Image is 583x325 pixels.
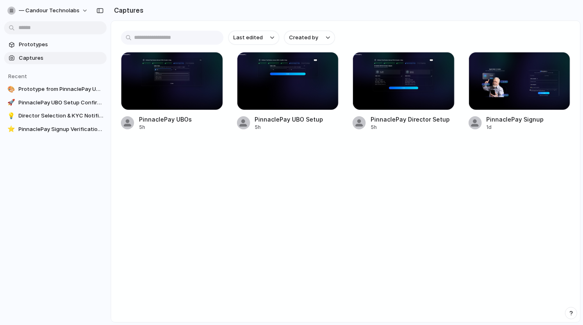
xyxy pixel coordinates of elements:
[139,124,223,131] div: 5h
[111,5,143,15] h2: Captures
[4,83,107,95] a: 🎨Prototype from PinnaclePay UBOs
[487,115,571,124] span: PinnaclePay Signup
[4,38,107,51] a: Prototypes
[4,4,92,17] button: — Candour Technolabs
[228,31,279,45] button: Last edited
[139,115,223,124] span: PinnaclePay UBOs
[19,41,103,49] span: Prototypes
[7,99,15,107] div: 🚀
[4,123,107,135] a: ⭐PinnaclePay Signup Verification Flow
[371,115,455,124] span: PinnaclePay Director Setup
[4,110,107,122] a: 💡Director Selection & KYC Notification Screen
[18,125,103,133] span: PinnaclePay Signup Verification Flow
[7,125,15,133] div: ⭐
[233,34,263,42] span: Last edited
[18,85,103,93] span: Prototype from PinnaclePay UBOs
[255,124,339,131] div: 5h
[19,54,103,62] span: Captures
[289,34,318,42] span: Created by
[371,124,455,131] div: 5h
[18,99,103,107] span: PinnaclePay UBO Setup Confirmation
[4,52,107,64] a: Captures
[4,97,107,109] a: 🚀PinnaclePay UBO Setup Confirmation
[255,115,339,124] span: PinnaclePay UBO Setup
[284,31,335,45] button: Created by
[18,112,103,120] span: Director Selection & KYC Notification Screen
[7,85,15,93] div: 🎨
[8,73,27,79] span: Recent
[7,112,15,120] div: 💡
[19,7,80,15] span: — Candour Technolabs
[487,124,571,131] div: 1d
